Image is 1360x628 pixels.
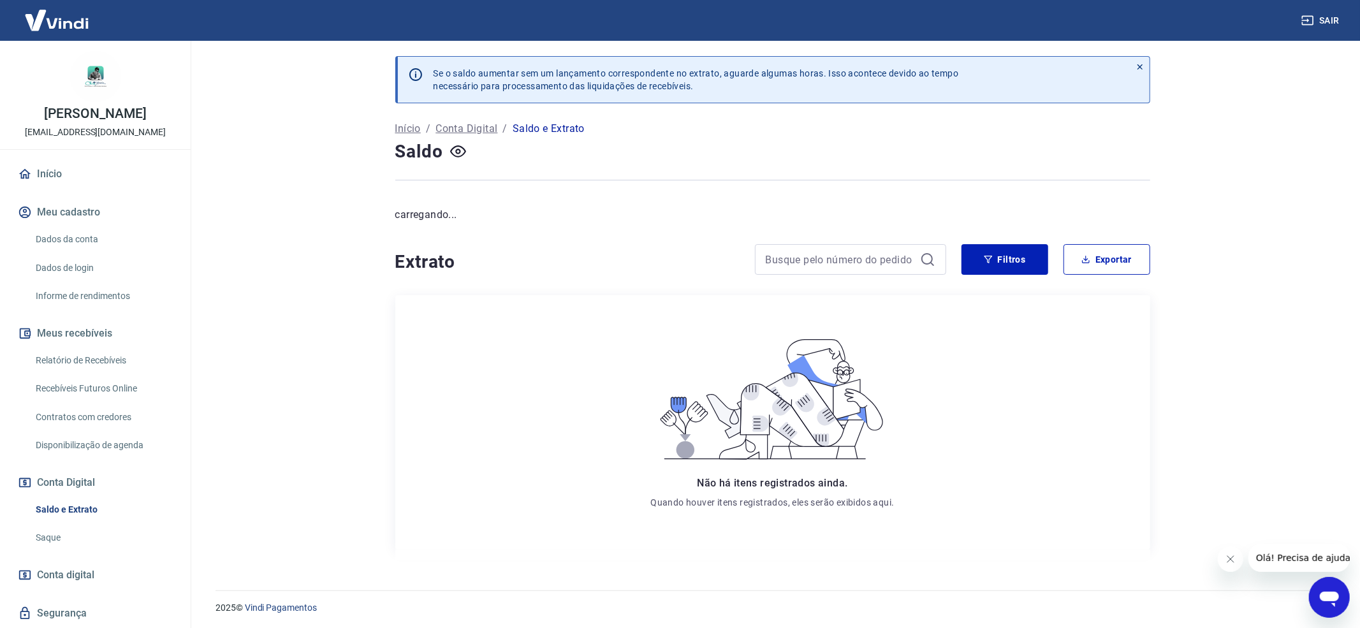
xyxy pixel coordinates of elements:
[1064,244,1150,275] button: Exportar
[216,601,1329,615] p: 2025 ©
[15,599,175,627] a: Segurança
[31,525,175,551] a: Saque
[31,255,175,281] a: Dados de login
[1299,9,1345,33] button: Sair
[513,121,585,136] p: Saldo e Extrato
[395,207,1150,223] p: carregando...
[31,404,175,430] a: Contratos com credores
[435,121,497,136] a: Conta Digital
[25,126,166,139] p: [EMAIL_ADDRESS][DOMAIN_NAME]
[15,160,175,188] a: Início
[426,121,430,136] p: /
[15,1,98,40] img: Vindi
[650,496,894,509] p: Quando houver itens registrados, eles serão exibidos aqui.
[70,51,121,102] img: 05ab7263-a09e-433c-939c-41b569d985b7.jpeg
[1218,546,1243,572] iframe: Fechar mensagem
[766,250,915,269] input: Busque pelo número do pedido
[395,121,421,136] a: Início
[245,602,317,613] a: Vindi Pagamentos
[15,469,175,497] button: Conta Digital
[1248,544,1350,572] iframe: Mensagem da empresa
[31,376,175,402] a: Recebíveis Futuros Online
[15,198,175,226] button: Meu cadastro
[31,432,175,458] a: Disponibilização de agenda
[503,121,508,136] p: /
[31,347,175,374] a: Relatório de Recebíveis
[15,561,175,589] a: Conta digital
[15,319,175,347] button: Meus recebíveis
[395,139,443,164] h4: Saldo
[31,283,175,309] a: Informe de rendimentos
[697,477,847,489] span: Não há itens registrados ainda.
[37,566,94,584] span: Conta digital
[31,497,175,523] a: Saldo e Extrato
[1309,577,1350,618] iframe: Botão para abrir a janela de mensagens
[395,249,740,275] h4: Extrato
[8,9,107,19] span: Olá! Precisa de ajuda?
[962,244,1048,275] button: Filtros
[44,107,146,120] p: [PERSON_NAME]
[31,226,175,252] a: Dados da conta
[434,67,959,92] p: Se o saldo aumentar sem um lançamento correspondente no extrato, aguarde algumas horas. Isso acon...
